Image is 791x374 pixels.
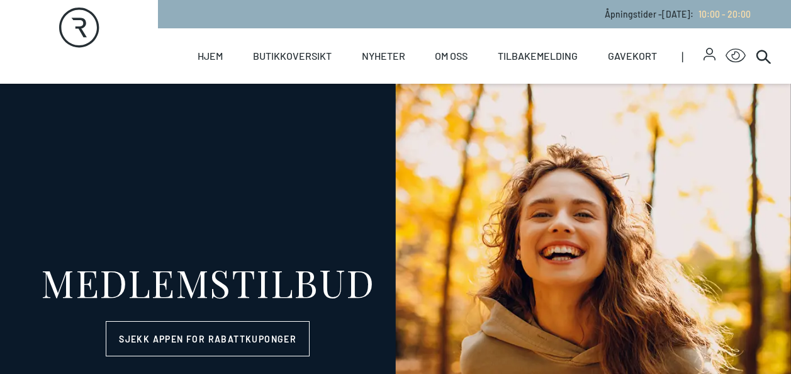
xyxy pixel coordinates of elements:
a: Hjem [198,28,223,84]
span: 10:00 - 20:00 [698,9,751,20]
a: 10:00 - 20:00 [693,9,751,20]
a: Butikkoversikt [253,28,332,84]
p: Åpningstider - [DATE] : [605,8,751,21]
a: Sjekk appen for rabattkuponger [106,321,310,356]
a: Tilbakemelding [498,28,578,84]
a: Om oss [435,28,468,84]
a: Nyheter [362,28,405,84]
a: Gavekort [608,28,657,84]
div: MEDLEMSTILBUD [41,263,375,301]
span: | [682,28,704,84]
button: Open Accessibility Menu [726,46,746,66]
